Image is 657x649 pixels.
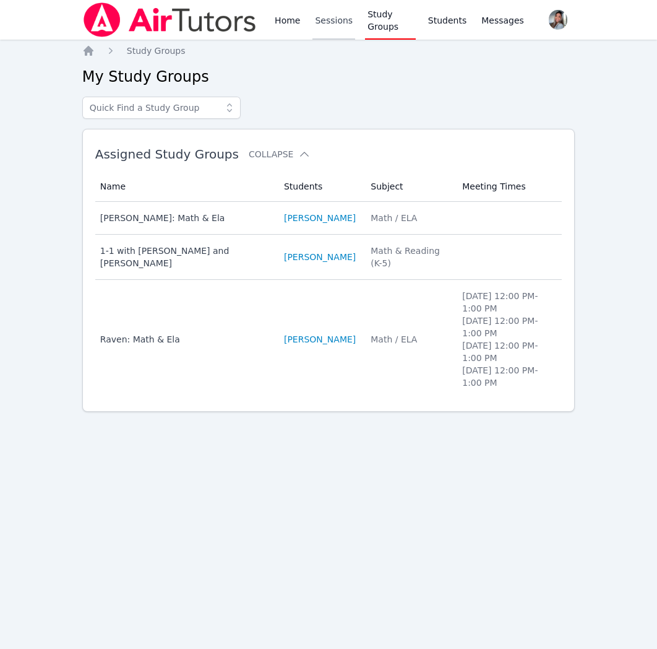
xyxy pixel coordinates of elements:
input: Quick Find a Study Group [82,97,241,119]
a: [PERSON_NAME] [284,251,356,263]
a: [PERSON_NAME] [284,333,356,346]
span: Study Groups [127,46,186,56]
div: Math / ELA [371,333,447,346]
nav: Breadcrumb [82,45,575,57]
tr: Raven: Math & Ela[PERSON_NAME]Math / ELA[DATE] 12:00 PM- 1:00 PM[DATE] 12:00 PM- 1:00 PM[DATE] 12... [95,280,562,399]
th: Meeting Times [455,172,562,202]
li: [DATE] 12:00 PM - 1:00 PM [462,290,554,315]
th: Subject [363,172,455,202]
div: [PERSON_NAME]: Math & Ela [100,212,269,224]
img: Air Tutors [82,2,257,37]
th: Students [277,172,363,202]
span: Assigned Study Groups [95,147,239,162]
a: [PERSON_NAME] [284,212,356,224]
div: Raven: Math & Ela [100,333,269,346]
li: [DATE] 12:00 PM - 1:00 PM [462,315,554,339]
div: Math / ELA [371,212,447,224]
h2: My Study Groups [82,67,575,87]
button: Collapse [249,148,311,160]
tr: 1-1 with [PERSON_NAME] and [PERSON_NAME][PERSON_NAME]Math & Reading (K-5) [95,235,562,280]
li: [DATE] 12:00 PM - 1:00 PM [462,339,554,364]
div: 1-1 with [PERSON_NAME] and [PERSON_NAME] [100,245,269,269]
div: Math & Reading (K-5) [371,245,447,269]
tr: [PERSON_NAME]: Math & Ela[PERSON_NAME]Math / ELA [95,202,562,235]
span: Messages [481,14,524,27]
li: [DATE] 12:00 PM - 1:00 PM [462,364,554,389]
th: Name [95,172,277,202]
a: Study Groups [127,45,186,57]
